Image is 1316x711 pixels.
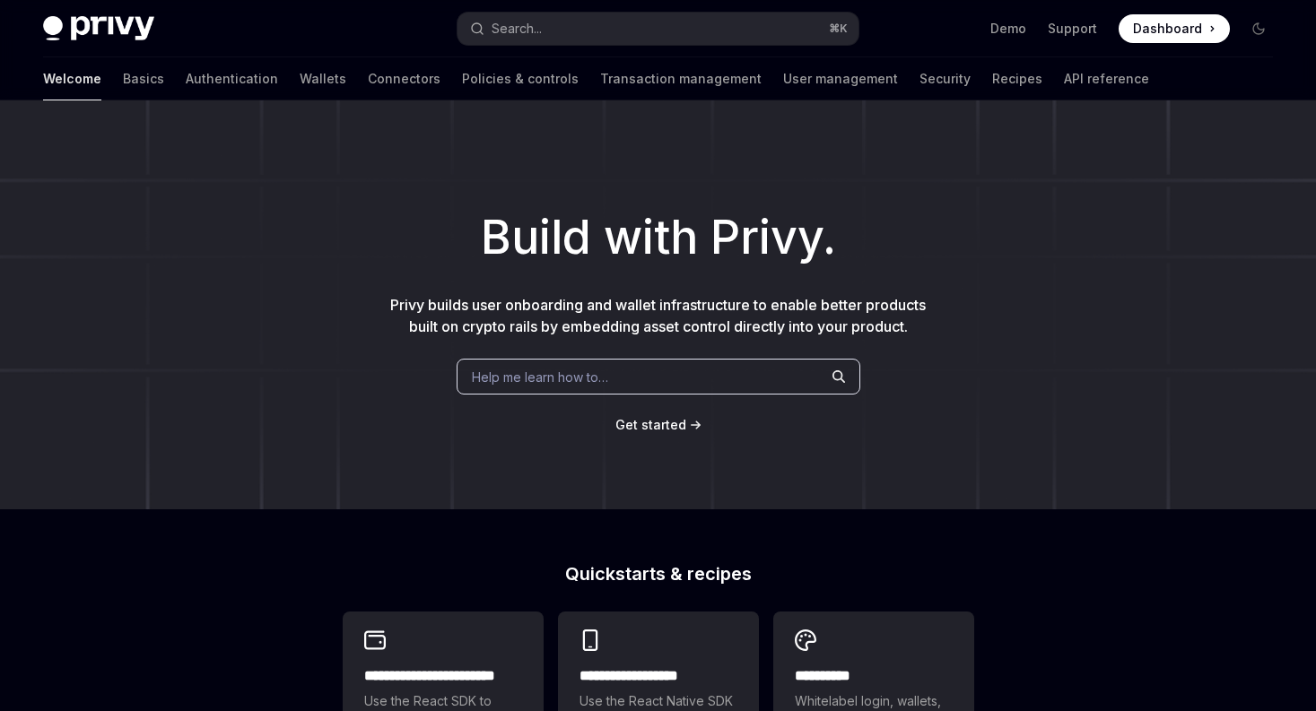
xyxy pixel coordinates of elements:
a: Policies & controls [462,57,579,100]
a: Wallets [300,57,346,100]
a: User management [783,57,898,100]
div: Search... [492,18,542,39]
a: Welcome [43,57,101,100]
button: Toggle dark mode [1244,14,1273,43]
a: Authentication [186,57,278,100]
span: Help me learn how to… [472,368,608,386]
button: Open search [458,13,858,45]
a: Connectors [368,57,440,100]
h2: Quickstarts & recipes [343,565,974,583]
span: Dashboard [1133,20,1202,38]
a: Dashboard [1119,14,1230,43]
span: Privy builds user onboarding and wallet infrastructure to enable better products built on crypto ... [390,296,926,335]
img: dark logo [43,16,154,41]
a: Security [919,57,971,100]
h1: Build with Privy. [29,203,1287,273]
a: Support [1048,20,1097,38]
a: Basics [123,57,164,100]
a: Recipes [992,57,1042,100]
a: Demo [990,20,1026,38]
a: API reference [1064,57,1149,100]
a: Get started [615,416,686,434]
a: Transaction management [600,57,762,100]
span: Get started [615,417,686,432]
span: ⌘ K [829,22,848,36]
